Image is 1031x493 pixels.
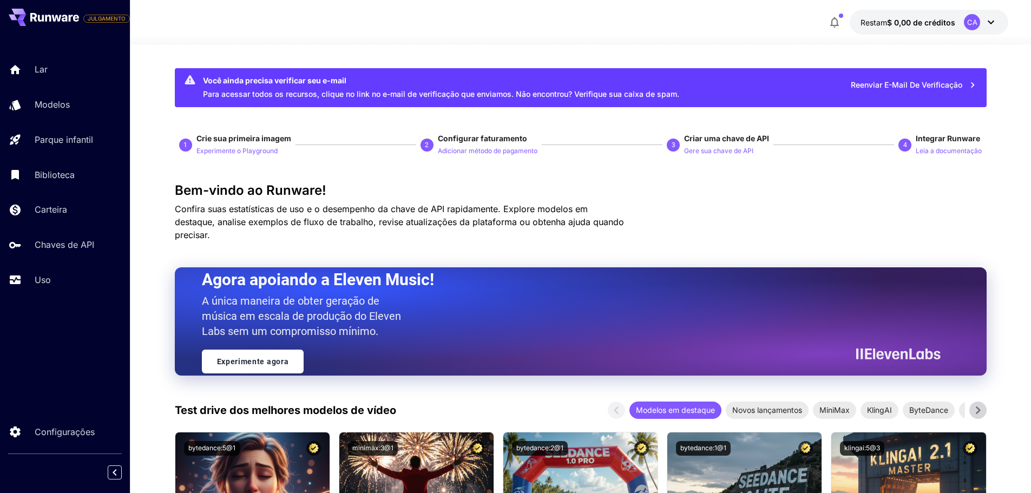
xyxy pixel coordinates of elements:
[903,402,955,419] div: ByteDance
[903,141,907,149] font: 4
[861,402,898,419] div: KlingAI
[83,12,130,25] span: Adicione seu cartão de pagamento para habilitar a funcionalidade completa da plataforma.
[438,144,537,157] button: Adicionar método de pagamento
[35,239,94,250] font: Chaves de API
[732,405,802,415] font: Novos lançamentos
[967,18,977,27] font: CA
[175,182,326,198] font: Bem-vindo ao Runware!
[916,134,980,143] font: Integrar Runware
[916,144,982,157] button: Leia a documentação
[813,402,856,419] div: MiniMax
[183,141,187,149] font: 1
[35,99,70,110] font: Modelos
[844,444,880,452] font: klingai:5@3
[202,350,304,373] a: Experimente agora
[684,144,753,157] button: Gere sua chave de API
[425,141,429,149] font: 2
[867,405,892,415] font: KlingAI
[202,270,434,289] font: Agora apoiando a Eleven Music!
[35,274,51,285] font: Uso
[916,147,982,155] font: Leia a documentação
[512,441,568,456] button: bytedance:2@1
[203,89,679,98] font: Para acessar todos os recursos, clique no link no e-mail de verificação que enviamos. Não encontr...
[629,402,721,419] div: Modelos em destaque
[680,444,726,452] font: bytedance:1@1
[188,444,235,452] font: bytedance:5@1
[88,15,126,22] font: JULGAMENTO
[684,134,769,143] font: Criar uma chave de API
[909,405,948,415] font: ByteDance
[963,441,977,456] button: Modelo certificado – verificado para melhor desempenho e inclui uma licença comercial.
[634,441,649,456] button: Modelo certificado – verificado para melhor desempenho e inclui uma licença comercial.
[35,426,95,437] font: Configurações
[438,147,537,155] font: Adicionar método de pagamento
[196,134,291,143] font: Crie sua primeira imagem
[352,444,393,452] font: minimáx:3@1
[845,74,982,96] button: Reenviar e-mail de verificação
[850,10,1008,35] button: $ 0,00CA
[672,141,675,149] font: 3
[35,169,75,180] font: Biblioteca
[470,441,485,456] button: Modelo certificado – verificado para melhor desempenho e inclui uma licença comercial.
[108,465,122,479] button: Recolher barra lateral
[516,444,563,452] font: bytedance:2@1
[202,294,401,338] font: A única maneira de obter geração de música em escala de produção do Eleven Labs sem um compromiss...
[851,80,962,89] font: Reenviar e-mail de verificação
[676,441,731,456] button: bytedance:1@1
[175,203,624,240] font: Confira suas estatísticas de uso e o desempenho da chave de API rapidamente. Explore modelos em d...
[203,76,346,85] font: Você ainda precisa verificar seu e-mail
[798,441,813,456] button: Modelo certificado – verificado para melhor desempenho e inclui uma licença comercial.
[348,441,398,456] button: minimáx:3@1
[684,147,753,155] font: Gere sua chave de API
[861,18,887,27] font: Restam
[636,405,715,415] font: Modelos em destaque
[861,17,955,28] div: $ 0,00
[726,402,809,419] div: Novos lançamentos
[116,463,130,482] div: Recolher barra lateral
[887,18,955,27] font: $ 0,00 de créditos
[196,147,278,155] font: Experimente o Playground
[184,441,240,456] button: bytedance:5@1
[35,204,67,215] font: Carteira
[196,144,278,157] button: Experimente o Playground
[840,441,884,456] button: klingai:5@3
[175,404,396,417] font: Test drive dos melhores modelos de vídeo
[438,134,527,143] font: Configurar faturamento
[306,441,321,456] button: Modelo certificado – verificado para melhor desempenho e inclui uma licença comercial.
[819,405,850,415] font: MiniMax
[35,64,48,75] font: Lar
[35,134,93,145] font: Parque infantil
[217,357,289,366] font: Experimente agora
